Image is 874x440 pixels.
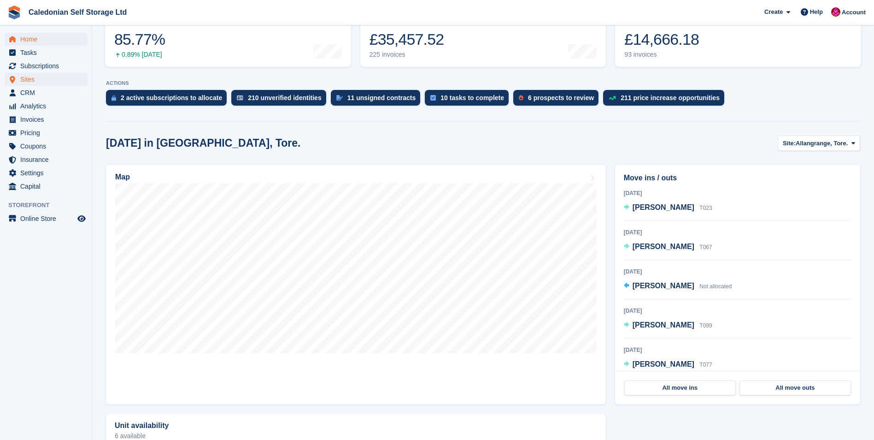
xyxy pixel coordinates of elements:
[425,90,513,110] a: 10 tasks to complete
[624,228,851,237] div: [DATE]
[624,359,712,371] a: [PERSON_NAME] T077
[842,8,866,17] span: Account
[237,95,243,101] img: verify_identity-adf6edd0f0f0b5bbfe63781bf79b02c33cf7c696d77639b501bdc392416b5a36.svg
[430,95,436,101] img: task-75834270c22a3079a89374b754ae025e5fb1db73e45f91037f5363f120a921f8.svg
[106,90,231,110] a: 2 active subscriptions to allocate
[5,212,87,225] a: menu
[8,201,92,210] span: Storefront
[633,282,694,290] span: [PERSON_NAME]
[633,203,694,211] span: [PERSON_NAME]
[5,166,87,179] a: menu
[347,94,416,101] div: 11 unsigned contracts
[699,244,712,250] span: T067
[115,422,169,430] h2: Unit availability
[20,59,76,72] span: Subscriptions
[5,86,87,99] a: menu
[7,6,21,19] img: stora-icon-8386f47178a22dfd0bd8f6a31ec36ba5ce8667c1dd55bd0f319d3a0aa187defe.svg
[764,7,783,17] span: Create
[115,173,130,181] h2: Map
[440,94,504,101] div: 10 tasks to complete
[615,8,861,67] a: Awaiting payment £14,666.18 93 invoices
[633,243,694,250] span: [PERSON_NAME]
[609,96,616,100] img: price_increase_opportunities-93ffe204e8149a01c8c9dc8f82e8f89637d9d84a8eef4429ea346261dce0b2c0.svg
[121,94,222,101] div: 2 active subscriptions to allocate
[528,94,594,101] div: 6 prospects to review
[5,126,87,139] a: menu
[810,7,823,17] span: Help
[20,180,76,193] span: Capital
[624,51,699,59] div: 93 invoices
[633,321,694,329] span: [PERSON_NAME]
[114,30,165,49] div: 85.77%
[20,140,76,153] span: Coupons
[106,137,301,149] h2: [DATE] in [GEOGRAPHIC_DATA], Tore.
[106,165,606,404] a: Map
[20,100,76,113] span: Analytics
[624,202,712,214] a: [PERSON_NAME] T023
[796,139,848,148] span: Allangrange, Tore.
[5,100,87,113] a: menu
[624,189,851,197] div: [DATE]
[603,90,729,110] a: 211 price increase opportunities
[111,95,116,101] img: active_subscription_to_allocate_icon-d502201f5373d7db506a760aba3b589e785aa758c864c3986d89f69b8ff3...
[20,33,76,46] span: Home
[360,8,606,67] a: Month-to-date sales £35,457.52 225 invoices
[20,86,76,99] span: CRM
[699,362,712,368] span: T077
[519,95,523,101] img: prospect-51fa495bee0391a8d652442698ab0144808aea92771e9ea1ae160a38d050c398.svg
[699,283,732,290] span: Not allocated
[20,73,76,86] span: Sites
[5,59,87,72] a: menu
[624,381,736,395] a: All move ins
[25,5,130,20] a: Caledonian Self Storage Ltd
[624,268,851,276] div: [DATE]
[20,153,76,166] span: Insurance
[5,113,87,126] a: menu
[5,46,87,59] a: menu
[105,8,351,67] a: Occupancy 85.77% 0.89% [DATE]
[624,172,851,184] h2: Move ins / outs
[624,320,712,332] a: [PERSON_NAME] T099
[778,136,860,151] button: Site: Allangrange, Tore.
[624,30,699,49] div: £14,666.18
[831,7,840,17] img: Donald Mathieson
[5,153,87,166] a: menu
[624,241,712,253] a: [PERSON_NAME] T067
[783,139,796,148] span: Site:
[331,90,425,110] a: 11 unsigned contracts
[20,166,76,179] span: Settings
[114,51,165,59] div: 0.89% [DATE]
[231,90,331,110] a: 210 unverified identities
[20,46,76,59] span: Tasks
[20,126,76,139] span: Pricing
[699,205,712,211] span: T023
[106,80,860,86] p: ACTIONS
[624,280,732,292] a: [PERSON_NAME] Not allocated
[621,94,720,101] div: 211 price increase opportunities
[248,94,322,101] div: 210 unverified identities
[699,322,712,329] span: T099
[370,30,444,49] div: £35,457.52
[5,73,87,86] a: menu
[76,213,87,224] a: Preview store
[633,360,694,368] span: [PERSON_NAME]
[5,33,87,46] a: menu
[5,140,87,153] a: menu
[624,346,851,354] div: [DATE]
[20,212,76,225] span: Online Store
[5,180,87,193] a: menu
[336,95,343,101] img: contract_signature_icon-13c848040528278c33f63329250d36e43548de30e8caae1d1a13099fd9432cc5.svg
[624,307,851,315] div: [DATE]
[115,433,597,439] p: 6 available
[739,381,851,395] a: All move outs
[370,51,444,59] div: 225 invoices
[513,90,603,110] a: 6 prospects to review
[20,113,76,126] span: Invoices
